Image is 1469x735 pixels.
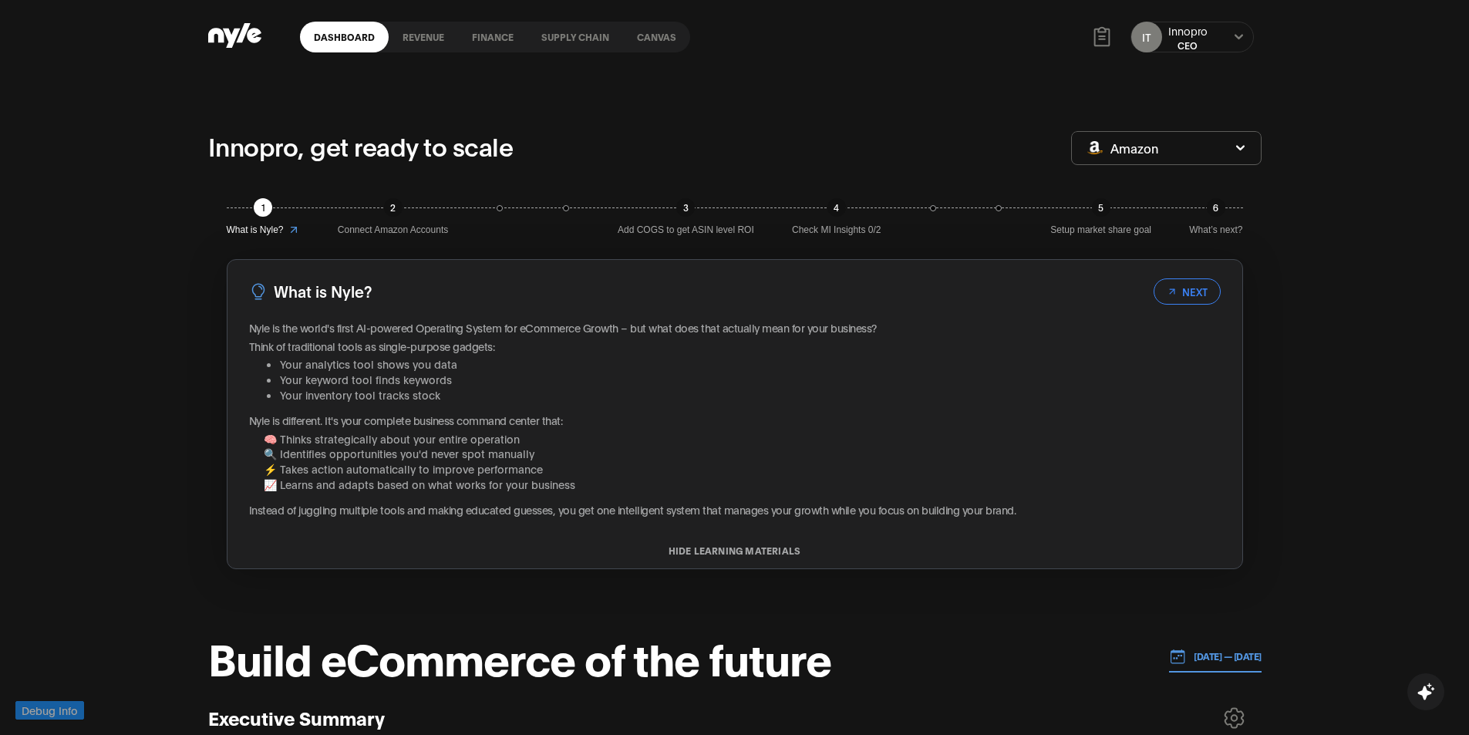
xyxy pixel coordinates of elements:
span: What is Nyle? [227,223,284,238]
p: [DATE] — [DATE] [1186,649,1262,663]
div: 4 [827,198,846,217]
span: Amazon [1110,140,1158,157]
a: Canvas [623,22,690,52]
span: Setup market share goal [1050,223,1151,238]
li: 🧠 Thinks strategically about your entire operation [264,431,1221,447]
div: 2 [384,198,403,217]
p: Nyle is different. It's your complete business command center that: [249,413,1221,428]
button: NEXT [1154,278,1221,305]
p: Innopro, get ready to scale [208,127,514,164]
div: 3 [676,198,695,217]
div: Innopro [1168,23,1208,39]
img: Amazon [1087,141,1103,154]
button: InnoproCEO [1168,23,1208,52]
button: Debug Info [15,701,84,720]
li: Your analytics tool shows you data [280,356,1221,372]
h1: Build eCommerce of the future [208,634,831,680]
span: Debug Info [22,702,78,719]
button: Revenue [389,32,458,42]
h3: What is Nyle? [274,279,372,303]
h3: Executive Summary [208,706,385,730]
span: Check MI Insights 0/2 [792,223,881,238]
div: 1 [254,198,272,217]
img: LightBulb [249,282,268,301]
li: ⚡ Takes action automatically to improve performance [264,461,1221,477]
button: HIDE LEARNING MATERIALS [227,545,1242,556]
p: Instead of juggling multiple tools and making educated guesses, you get one intelligent system th... [249,502,1221,518]
img: 01.01.24 — 07.01.24 [1169,648,1186,665]
span: Add COGS to get ASIN level ROI [618,223,754,238]
li: Your keyword tool finds keywords [280,372,1221,387]
li: 🔍 Identifies opportunities you'd never spot manually [264,446,1221,461]
p: Nyle is the world's first AI-powered Operating System for eCommerce Growth – but what does that a... [249,320,1221,335]
a: Supply chain [527,22,623,52]
button: [DATE] — [DATE] [1169,641,1262,673]
li: 📈 Learns and adapts based on what works for your business [264,477,1221,492]
p: Think of traditional tools as single-purpose gadgets: [249,339,1221,354]
span: What’s next? [1189,223,1242,238]
a: finance [458,22,527,52]
a: Dashboard [300,22,389,52]
div: 5 [1092,198,1110,217]
span: Connect Amazon Accounts [338,223,448,238]
li: Your inventory tool tracks stock [280,387,1221,403]
button: IT [1131,22,1162,52]
div: 6 [1207,198,1225,217]
div: CEO [1168,39,1208,52]
button: Amazon [1071,131,1262,165]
